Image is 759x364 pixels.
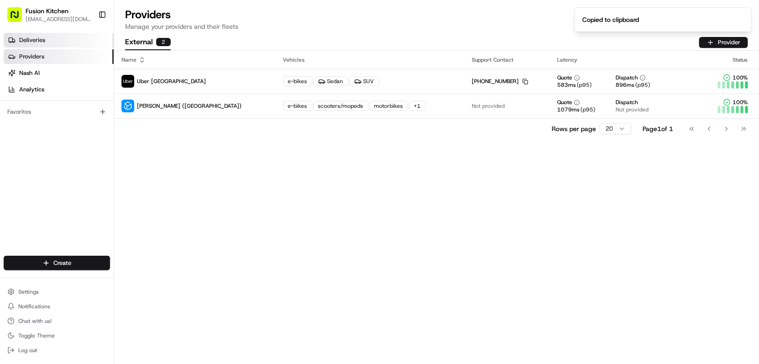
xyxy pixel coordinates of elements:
[142,117,166,128] button: See all
[77,205,84,212] div: 💻
[18,167,26,174] img: 1736555255976-a54dd68f-1ca7-489b-9aae-adbdc363a1c4
[19,36,45,44] span: Deliveries
[635,81,650,89] span: (p95)
[19,69,40,77] span: Nash AI
[86,204,147,213] span: API Documentation
[369,101,408,111] div: motorbikes
[313,76,348,86] div: Sedan
[121,100,134,112] img: stuart_logo.png
[41,87,150,96] div: Start new chat
[472,102,505,110] span: Not provided
[616,99,638,106] span: Dispatch
[9,9,27,27] img: Nash
[18,347,37,354] span: Log out
[125,22,748,31] p: Manage your providers and their fleets
[9,205,16,212] div: 📗
[18,142,26,149] img: 1736555255976-a54dd68f-1ca7-489b-9aae-adbdc363a1c4
[77,142,80,149] span: •
[313,101,369,111] div: scooters/mopeds
[616,106,648,113] span: Not provided
[557,106,580,113] span: 1079 ms
[26,6,69,16] button: Fusion Kitchen
[19,53,44,61] span: Providers
[557,74,580,81] button: Quote
[125,35,171,50] button: External
[121,56,269,63] div: Name
[18,288,39,295] span: Settings
[4,285,110,298] button: Settings
[18,303,50,310] span: Notifications
[4,66,114,80] a: Nash AI
[4,256,110,270] button: Create
[64,226,111,233] a: Powered byPylon
[733,99,748,106] span: 100 %
[28,142,75,149] span: Klarizel Pensader
[137,102,242,110] span: [PERSON_NAME] ([GEOGRAPHIC_DATA])
[156,38,171,46] div: 2
[283,101,312,111] div: e-bikes
[582,15,639,24] div: Copied to clipboard
[4,329,110,342] button: Toggle Theme
[18,204,70,213] span: Knowledge Base
[26,16,91,23] button: [EMAIL_ADDRESS][DOMAIN_NAME]
[699,37,748,48] button: Provider
[28,166,121,174] span: [PERSON_NAME] [PERSON_NAME]
[155,90,166,101] button: Start new chat
[4,315,110,327] button: Chat with us!
[123,166,126,174] span: •
[706,56,752,63] div: Status
[91,227,111,233] span: Pylon
[472,78,528,85] div: [PHONE_NUMBER]
[9,87,26,104] img: 1736555255976-a54dd68f-1ca7-489b-9aae-adbdc363a1c4
[82,142,101,149] span: [DATE]
[616,81,634,89] span: 896 ms
[409,101,426,111] div: + 1
[557,99,580,106] button: Quote
[4,33,114,47] a: Deliveries
[18,332,55,339] span: Toggle Theme
[4,105,110,119] div: Favorites
[19,85,44,94] span: Analytics
[41,96,126,104] div: We're available if you need us!
[349,76,379,86] div: SUV
[4,82,114,97] a: Analytics
[557,56,691,63] div: Latency
[18,317,52,325] span: Chat with us!
[552,124,596,133] p: Rows per page
[9,37,166,51] p: Welcome 👋
[137,78,206,85] span: Uber [GEOGRAPHIC_DATA]
[74,200,150,217] a: 💻API Documentation
[9,158,24,172] img: Joana Marie Avellanoza
[125,7,748,22] h1: Providers
[9,133,24,148] img: Klarizel Pensader
[4,49,114,64] a: Providers
[53,259,71,267] span: Create
[733,74,748,81] span: 100 %
[283,56,458,63] div: Vehicles
[577,81,592,89] span: (p95)
[24,59,151,69] input: Clear
[128,166,147,174] span: [DATE]
[4,344,110,357] button: Log out
[5,200,74,217] a: 📗Knowledge Base
[283,76,312,86] div: e-bikes
[19,87,36,104] img: 1724597045416-56b7ee45-8013-43a0-a6f9-03cb97ddad50
[643,124,673,133] div: Page 1 of 1
[557,81,576,89] span: 583 ms
[472,56,543,63] div: Support Contact
[4,300,110,313] button: Notifications
[9,119,61,126] div: Past conversations
[4,4,95,26] button: Fusion Kitchen[EMAIL_ADDRESS][DOMAIN_NAME]
[616,74,646,81] button: Dispatch
[580,106,596,113] span: (p95)
[121,75,134,88] img: uber-new-logo.jpeg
